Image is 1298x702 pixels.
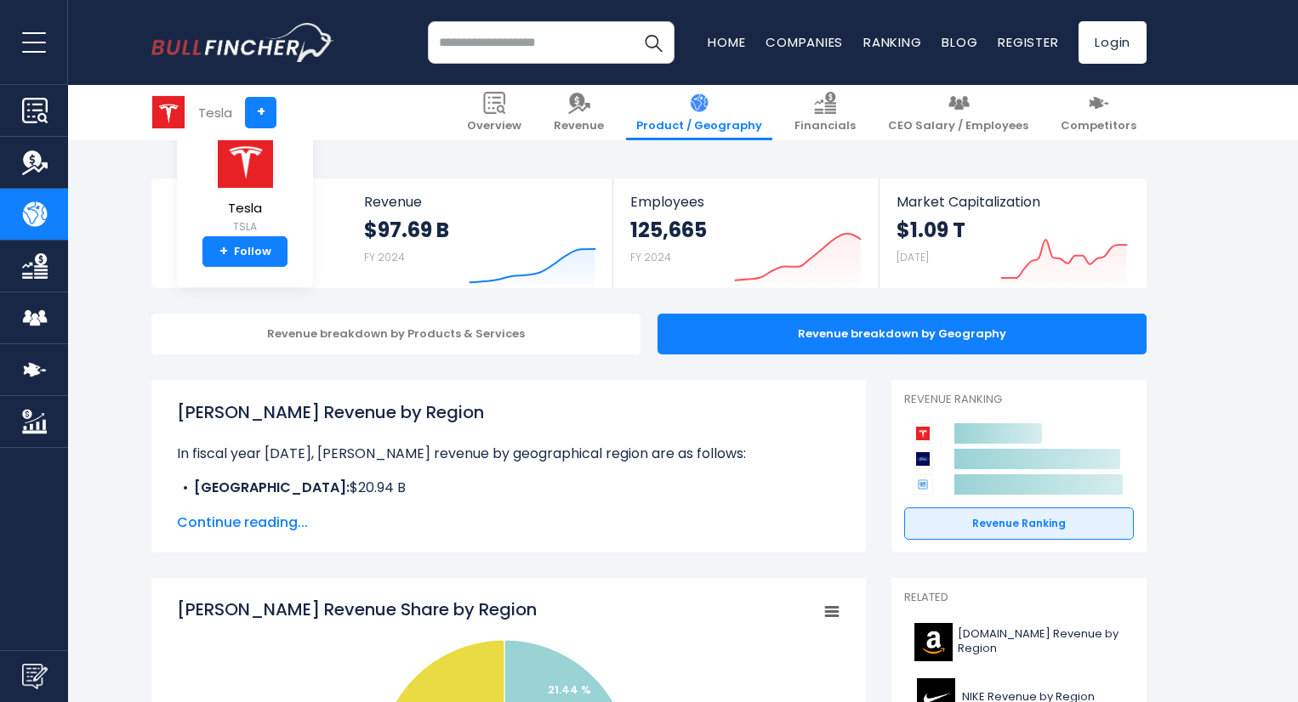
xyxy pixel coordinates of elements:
[177,399,840,425] h1: [PERSON_NAME] Revenue by Region
[177,478,840,498] li: $20.94 B
[904,507,1134,540] a: Revenue Ranking
[708,33,745,51] a: Home
[215,201,275,216] span: Tesla
[626,85,772,140] a: Product / Geography
[245,97,276,128] a: +
[151,23,334,62] img: bullfincher logo
[958,627,1124,656] span: [DOMAIN_NAME] Revenue by Region
[177,512,840,533] span: Continue reading...
[897,194,1128,210] span: Market Capitalization
[202,236,287,267] a: +Follow
[888,119,1028,133] span: CEO Salary / Employees
[215,219,275,235] small: TSLA
[177,444,840,464] p: In fiscal year [DATE], [PERSON_NAME] revenue by geographical region are as follows:
[636,119,762,133] span: Product / Geography
[151,314,640,354] div: Revenue breakdown by Products & Services
[904,393,1134,407] p: Revenue Ranking
[177,597,537,621] tspan: [PERSON_NAME] Revenue Share by Region
[863,33,921,51] a: Ranking
[219,244,228,259] strong: +
[1050,85,1147,140] a: Competitors
[914,623,953,661] img: AMZN logo
[467,119,521,133] span: Overview
[548,682,591,698] text: 21.44 %
[904,591,1134,605] p: Related
[913,474,933,495] img: General Motors Company competitors logo
[913,423,933,444] img: Tesla competitors logo
[194,478,350,497] b: [GEOGRAPHIC_DATA]:
[630,194,861,210] span: Employees
[658,314,1147,354] div: Revenue breakdown by Geography
[897,217,965,243] strong: $1.09 T
[794,119,856,133] span: Financials
[897,250,929,264] small: [DATE]
[998,33,1058,51] a: Register
[904,619,1134,665] a: [DOMAIN_NAME] Revenue by Region
[151,23,334,62] a: Go to homepage
[215,132,275,189] img: TSLA logo
[630,217,707,243] strong: 125,665
[784,85,866,140] a: Financials
[766,33,843,51] a: Companies
[198,103,232,122] div: Tesla
[457,85,532,140] a: Overview
[177,498,840,518] li: $29.02 B
[630,250,671,264] small: FY 2024
[632,21,675,64] button: Search
[347,178,613,288] a: Revenue $97.69 B FY 2024
[554,119,604,133] span: Revenue
[214,131,276,237] a: Tesla TSLA
[152,96,185,128] img: TSLA logo
[544,85,614,140] a: Revenue
[880,178,1145,288] a: Market Capitalization $1.09 T [DATE]
[364,250,405,264] small: FY 2024
[364,217,449,243] strong: $97.69 B
[878,85,1039,140] a: CEO Salary / Employees
[194,498,310,518] b: Other Countries:
[913,449,933,469] img: Ford Motor Company competitors logo
[1061,119,1136,133] span: Competitors
[942,33,977,51] a: Blog
[613,178,878,288] a: Employees 125,665 FY 2024
[364,194,596,210] span: Revenue
[1079,21,1147,64] a: Login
